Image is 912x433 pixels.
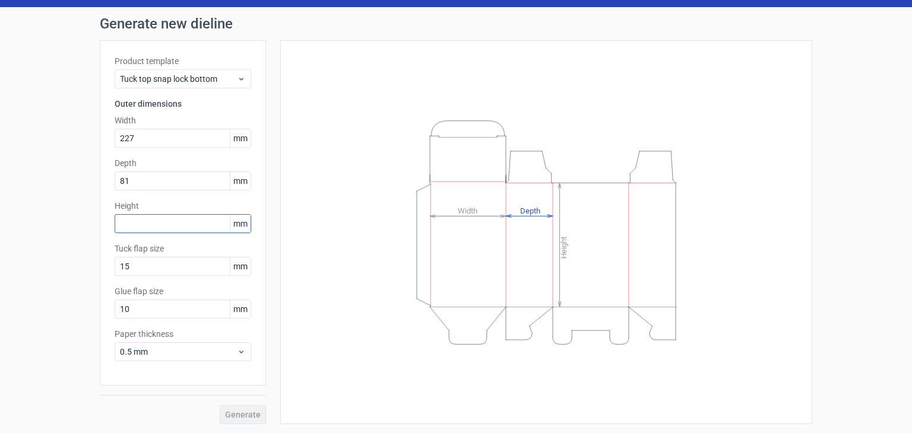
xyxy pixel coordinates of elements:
[115,243,251,254] label: Tuck flap size
[520,206,540,215] tspan: Depth
[115,200,251,212] label: Height
[230,257,251,275] span: mm
[115,328,251,340] label: Paper thickness
[115,55,251,67] label: Product template
[120,73,237,85] span: Tuck top snap lock bottom
[115,114,251,126] label: Width
[115,98,251,110] h3: Outer dimensions
[559,236,568,258] tspan: Height
[458,206,477,215] tspan: Width
[115,157,251,169] label: Depth
[100,17,812,31] h1: Generate new dieline
[230,172,251,190] span: mm
[230,215,251,233] span: mm
[230,300,251,318] span: mm
[115,285,251,297] label: Glue flap size
[230,129,251,147] span: mm
[120,346,237,358] span: 0.5 mm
